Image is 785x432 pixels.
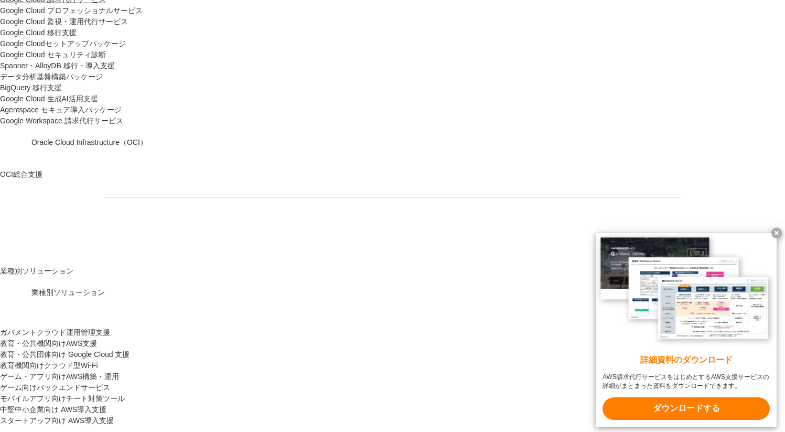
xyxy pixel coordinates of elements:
[549,225,557,229] img: 矢印
[220,214,388,239] a: 資料を請求する
[398,214,566,239] a: まずは相談する
[370,225,379,229] img: 矢印
[603,373,770,391] x-t: AWS請求代行サービスをはじめとするAWS支援サービスの詳細がまとまった資料をダウンロードできます。
[31,138,147,146] span: Oracle Cloud Infrastructure（OCI）
[603,397,770,420] x-t: ダウンロードする
[596,233,777,427] a: 詳細資料のダウンロード AWS請求代行サービスをはじめとするAWS支援サービスの詳細がまとまった資料をダウンロードできます。 ダウンロードする
[31,288,105,297] span: 業種別ソリューション
[603,354,770,366] x-t: 詳細資料のダウンロード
